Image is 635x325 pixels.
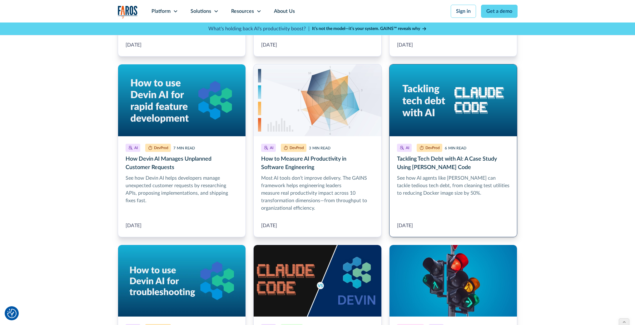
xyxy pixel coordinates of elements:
[389,245,517,317] img: blue background with busy traffic light
[208,25,310,32] p: What's holding back AI's productivity boost? |
[389,64,518,237] a: Tackling Tech Debt with AI: A Case Study Using Claude Code
[231,7,254,15] div: Resources
[118,6,138,18] img: Logo of the analytics and reporting company Faros.
[253,64,382,237] a: How to Measure AI Productivity in Software Engineering
[312,26,427,32] a: It’s not the model—it’s your system. GAINS™ reveals why
[118,245,246,317] img: Text: How to Use Devin AI for Troubleshooting" next to the Devin logo on a blue background
[7,309,17,318] img: Revisit consent button
[254,245,381,317] img: Claude Code logo vs. Devin AI logo
[118,64,246,237] a: How Devin AI Manages Unplanned Customer Requests
[451,5,476,18] a: Sign in
[254,64,381,136] img: Ten dimensions of AI transformation
[481,5,518,18] a: Get a demo
[389,64,517,136] img: On the left, text: Tackling tech debt with AI, and on the right the Claude Code logo, on a blue g...
[7,309,17,318] button: Cookie Settings
[312,27,420,31] strong: It’s not the model—it’s your system. GAINS™ reveals why
[151,7,171,15] div: Platform
[191,7,211,15] div: Solutions
[118,64,246,136] img: Text: How to use Devin AI for rapid feature development, on right is Devin AI logo, all on gradie...
[118,6,138,18] a: home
